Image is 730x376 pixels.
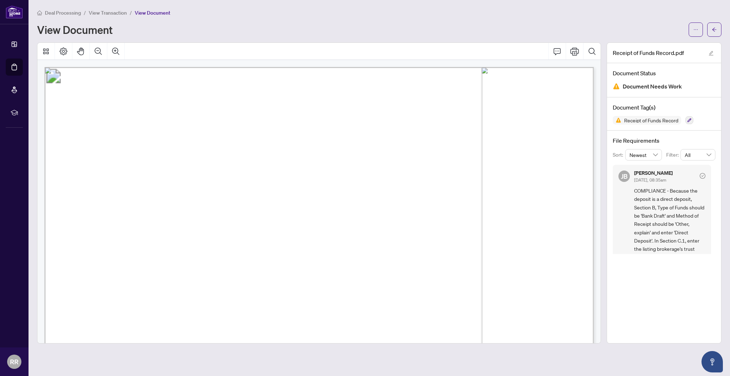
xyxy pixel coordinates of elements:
[613,136,715,145] h4: File Requirements
[685,149,711,160] span: All
[135,10,170,16] span: View Document
[693,27,698,32] span: ellipsis
[84,9,86,17] li: /
[613,69,715,77] h4: Document Status
[621,171,628,181] span: JB
[37,10,42,15] span: home
[621,118,681,123] span: Receipt of Funds Record
[623,82,682,91] span: Document Needs Work
[37,24,113,35] h1: View Document
[45,10,81,16] span: Deal Processing
[6,5,23,19] img: logo
[712,27,717,32] span: arrow-left
[634,171,673,176] h5: [PERSON_NAME]
[700,173,705,179] span: check-circle
[89,10,127,16] span: View Transaction
[709,51,714,56] span: edit
[613,116,621,125] img: Status Icon
[10,357,19,367] span: RR
[629,149,658,160] span: Newest
[701,351,723,372] button: Open asap
[130,9,132,17] li: /
[613,151,625,159] p: Sort:
[613,83,620,90] img: Document Status
[634,177,666,183] span: [DATE], 08:35am
[613,49,684,57] span: Receipt of Funds Record.pdf
[613,103,715,112] h4: Document Tag(s)
[666,151,680,159] p: Filter:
